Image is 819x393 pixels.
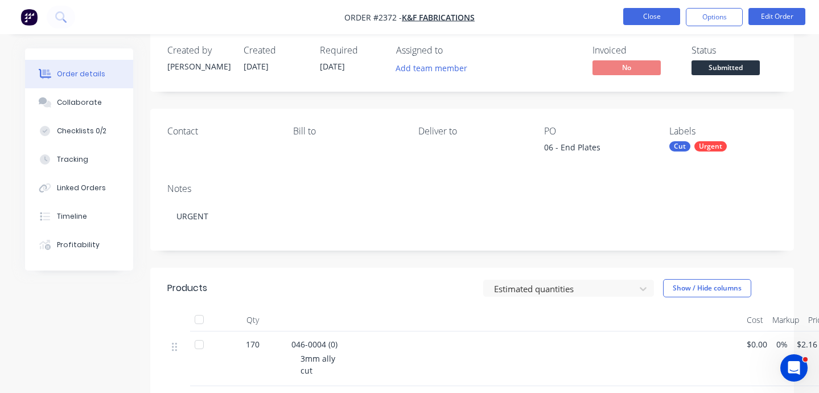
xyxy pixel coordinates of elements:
button: Edit Order [748,8,805,25]
span: 0% [776,338,788,350]
button: Tracking [25,145,133,174]
div: PO [544,126,652,137]
span: 3mm ally cut [301,353,335,376]
div: Checklists 0/2 [57,126,106,136]
div: Linked Orders [57,183,106,193]
a: K&F Fabrications [402,12,475,23]
img: Factory [20,9,38,26]
button: Close [623,8,680,25]
div: Created [244,45,306,56]
div: Contact [167,126,275,137]
div: Cut [669,141,690,152]
div: Assigned to [396,45,510,56]
span: $2.16 [797,338,817,350]
div: Deliver to [418,126,526,137]
div: Markup [768,309,804,331]
button: Add team member [390,60,474,76]
div: 06 - End Plates [544,141,652,157]
div: Invoiced [592,45,678,56]
button: Profitability [25,231,133,259]
div: Urgent [694,141,727,152]
div: Timeline [57,211,87,222]
span: No [592,60,661,75]
span: 046-0004 (0) [291,339,338,350]
button: Linked Orders [25,174,133,202]
button: Order details [25,60,133,88]
button: Timeline [25,202,133,231]
button: Add team member [396,60,474,76]
button: Collaborate [25,88,133,117]
div: Cost [742,309,768,331]
div: Labels [669,126,777,137]
div: Products [167,281,207,295]
div: Profitability [57,240,100,250]
span: Order #2372 - [344,12,402,23]
div: Notes [167,183,777,194]
div: Required [320,45,382,56]
span: Submitted [692,60,760,75]
button: Options [686,8,743,26]
button: Checklists 0/2 [25,117,133,145]
iframe: Intercom live chat [780,354,808,382]
div: [PERSON_NAME] [167,60,230,72]
div: Bill to [293,126,401,137]
div: Status [692,45,777,56]
span: [DATE] [320,61,345,72]
div: URGENT [167,199,777,234]
div: Qty [219,309,287,331]
button: Show / Hide columns [663,279,751,297]
div: Collaborate [57,97,102,108]
span: $0.00 [747,338,767,350]
div: Order details [57,69,105,79]
span: 170 [246,338,260,350]
div: Tracking [57,154,88,165]
button: Submitted [692,60,760,77]
div: Created by [167,45,230,56]
span: [DATE] [244,61,269,72]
